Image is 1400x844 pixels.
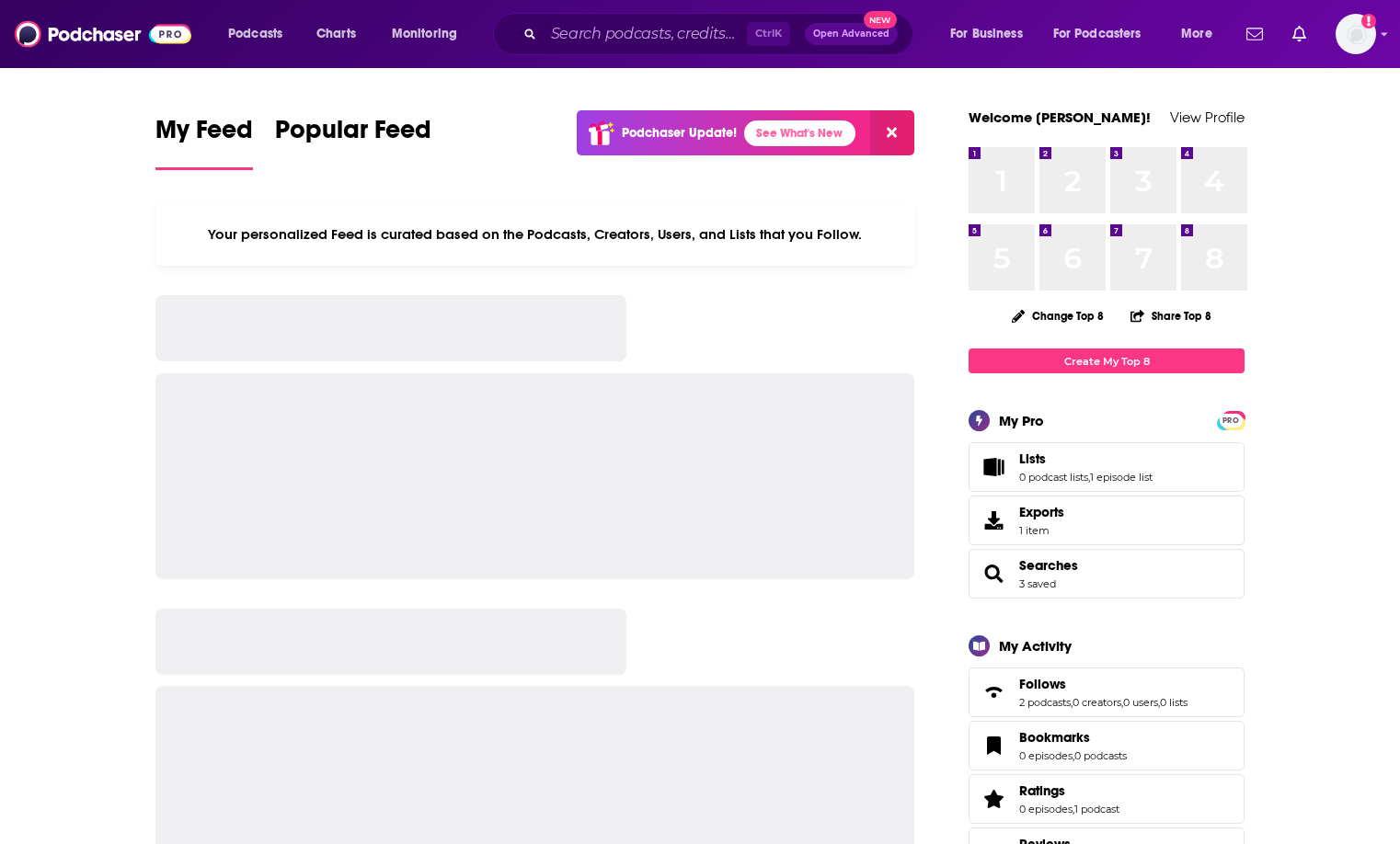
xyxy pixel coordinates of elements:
a: Bookmarks [975,733,1012,758]
a: View Profile [1170,108,1245,126]
span: Exports [975,508,1012,533]
span: Exports [1019,504,1064,520]
a: Bookmarks [1019,729,1127,746]
a: Exports [969,496,1245,545]
img: User Profile [1336,14,1376,54]
span: Bookmarks [1019,729,1090,746]
span: More [1181,21,1212,47]
span: Open Advanced [813,29,889,39]
a: 2 podcasts [1019,696,1071,709]
a: My Feed [155,114,253,170]
button: open menu [379,19,481,49]
span: My Feed [155,114,253,156]
span: For Business [950,21,1023,47]
span: , [1073,749,1074,762]
span: Monitoring [392,21,457,47]
div: Your personalized Feed is curated based on the Podcasts, Creators, Users, and Lists that you Follow. [155,203,914,266]
span: 1 item [1019,524,1064,537]
span: Ratings [969,774,1245,824]
a: Ratings [975,786,1012,812]
button: Open AdvancedNew [805,23,898,45]
a: Charts [304,19,367,49]
span: Charts [316,21,356,47]
a: 1 podcast [1074,803,1119,815]
span: Follows [969,667,1245,717]
a: Follows [1019,676,1188,692]
span: Logged in as Ashley_Beenen [1336,14,1376,54]
span: Follows [1019,676,1066,692]
a: 1 episode list [1090,471,1153,484]
span: Ctrl K [747,22,790,46]
a: Lists [1019,451,1153,467]
img: Podchaser - Follow, Share and Rate Podcasts [15,17,191,51]
a: PRO [1220,413,1242,427]
a: Show notifications dropdown [1239,18,1270,50]
button: open menu [1041,19,1168,49]
div: My Pro [999,412,1044,429]
span: PRO [1220,414,1242,428]
button: Share Top 8 [1130,298,1212,334]
span: , [1158,696,1160,709]
div: My Activity [999,637,1072,655]
span: , [1071,696,1073,709]
button: Show profile menu [1336,14,1376,54]
a: Ratings [1019,782,1119,799]
span: Popular Feed [275,114,431,156]
a: 0 podcast lists [1019,471,1088,484]
a: Show notifications dropdown [1285,18,1314,50]
a: Searches [975,561,1012,587]
span: , [1073,803,1074,815]
a: 0 users [1123,696,1158,709]
div: Search podcasts, credits, & more... [511,13,931,55]
a: 0 episodes [1019,803,1073,815]
a: See What's New [744,120,855,146]
span: Ratings [1019,782,1065,799]
span: , [1088,471,1090,484]
a: Welcome [PERSON_NAME]! [969,108,1151,126]
button: Change Top 8 [1001,304,1115,327]
span: Searches [969,549,1245,599]
input: Search podcasts, credits, & more... [544,19,747,49]
a: Popular Feed [275,114,431,170]
button: open menu [937,19,1046,49]
p: Podchaser Update! [622,125,737,141]
span: New [864,11,897,29]
span: For Podcasters [1053,21,1142,47]
button: open menu [215,19,306,49]
span: Lists [1019,451,1046,467]
span: , [1121,696,1123,709]
a: 0 episodes [1019,749,1073,762]
a: Follows [975,679,1012,705]
span: Lists [969,442,1245,492]
a: 3 saved [1019,577,1056,590]
a: 0 podcasts [1074,749,1127,762]
button: open menu [1168,19,1235,49]
a: 0 lists [1160,696,1188,709]
a: Searches [1019,557,1078,574]
span: Bookmarks [969,721,1245,770]
a: 0 creators [1073,696,1121,709]
span: Podcasts [228,21,282,47]
svg: Add a profile image [1361,14,1376,29]
a: Lists [975,454,1012,480]
a: Create My Top 8 [969,348,1245,373]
